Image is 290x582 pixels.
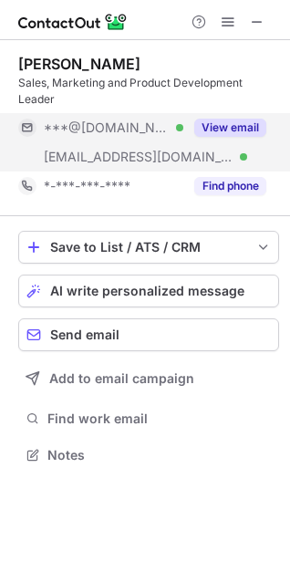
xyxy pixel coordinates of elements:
[18,231,279,264] button: save-profile-one-click
[18,318,279,351] button: Send email
[44,149,233,165] span: [EMAIL_ADDRESS][DOMAIN_NAME]
[49,371,194,386] span: Add to email campaign
[18,275,279,307] button: AI write personalized message
[18,406,279,431] button: Find work email
[18,55,140,73] div: [PERSON_NAME]
[194,119,266,137] button: Reveal Button
[50,240,247,255] div: Save to List / ATS / CRM
[18,75,279,108] div: Sales, Marketing and Product Development Leader
[47,411,272,427] span: Find work email
[47,447,272,463] span: Notes
[50,327,119,342] span: Send email
[50,284,244,298] span: AI write personalized message
[194,177,266,195] button: Reveal Button
[18,11,128,33] img: ContactOut v5.3.10
[44,120,170,136] span: ***@[DOMAIN_NAME]
[18,362,279,395] button: Add to email campaign
[18,442,279,468] button: Notes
